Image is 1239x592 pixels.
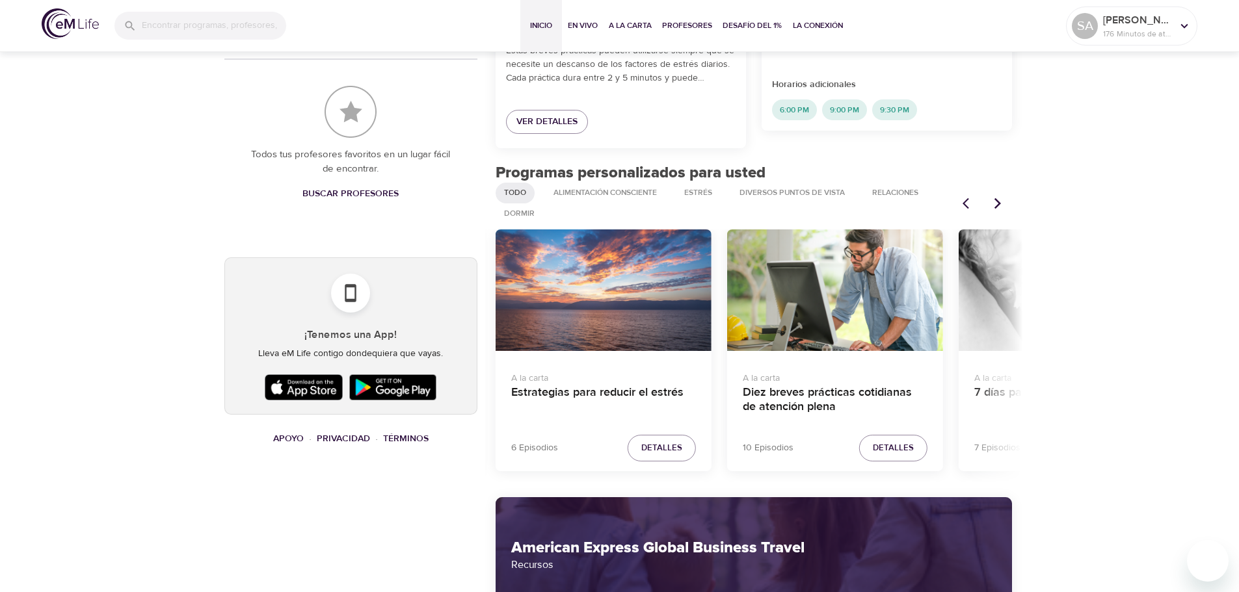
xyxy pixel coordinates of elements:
span: Ver detalles [516,114,578,130]
div: Estrés [676,183,721,203]
button: Artículos siguientes [955,189,983,218]
span: Todo [496,187,534,198]
div: Dormir [496,203,543,224]
span: Desafío del 1% [723,19,782,32]
h5: ¡Tenemos una App! [235,328,466,342]
img: Apple App Store [261,371,346,404]
a: Términos [383,433,429,444]
p: Todos tus profesores favoritos en un lugar fácil de encontrar. [250,148,451,177]
span: Inicio [526,19,557,32]
iframe: Botón para iniciar la ventana de mensajería [1187,540,1229,582]
img: logo [42,8,99,39]
img: Google Play Store [346,371,440,404]
span: Estrés [676,187,720,198]
button: Diez breves prácticas cotidianas de atención plena [727,229,943,351]
span: Relaciones [864,187,926,198]
span: Alimentación consciente [546,187,665,198]
nav: breadcrumb [224,430,477,448]
span: En vivo [567,19,598,32]
p: Horarios adicionales [772,78,1002,92]
span: 9:30 PM [872,105,917,116]
a: Apoyo [273,433,304,444]
div: SA [1072,13,1098,39]
button: 7 días para abrazar la diversidad [959,229,1175,351]
h2: American Express Global Business Travel [511,539,997,558]
div: 9:00 PM [822,99,867,120]
p: Lleva eM Life contigo dondequiera que vayas. [235,347,466,361]
a: Buscar profesores [297,182,404,206]
span: 6:00 PM [772,105,817,116]
button: Detalles [859,435,927,461]
img: Profesores favoritos [325,86,377,138]
div: 9:30 PM [872,99,917,120]
span: Detalles [873,441,914,456]
p: 10 Episodios [743,441,793,455]
span: La Conexión [793,19,843,32]
h4: Estrategias para reducir el estrés [511,385,696,417]
h4: Diez breves prácticas cotidianas de atención plena [743,385,927,417]
li: · [375,430,378,448]
span: 9:00 PM [822,105,867,116]
a: Privacidad [317,433,370,444]
span: Dormir [496,208,542,219]
p: [PERSON_NAME] [1103,12,1172,28]
span: Detalles [641,441,682,456]
div: Alimentación consciente [545,183,665,203]
button: Detalles [628,435,696,461]
button: Estrategias para reducir el estrés [496,229,712,351]
li: · [309,430,312,448]
button: Artículos anteriores [983,189,1012,218]
p: 6 Episodios [511,441,558,455]
div: Todo [496,183,535,203]
p: Recursos [511,557,997,573]
div: Relaciones [864,183,927,203]
p: 176 Minutos de atención [1103,28,1172,40]
h2: Programas personalizados para usted [496,164,1013,183]
div: 6:00 PM [772,99,817,120]
span: A la carta [609,19,652,32]
p: A la carta [511,367,696,385]
p: Estas breves prácticas pueden utilizarse siempre que se necesite un descanso de los factores de e... [506,44,736,85]
a: Ver detalles [506,110,588,134]
span: Diversos puntos de vista [732,187,853,198]
div: Diversos puntos de vista [731,183,853,203]
span: Profesores [662,19,712,32]
p: A la carta [743,367,927,385]
h4: 7 días para abrazar la diversidad [974,385,1159,417]
p: 7 Episodios [974,441,1020,455]
input: Encontrar programas, profesores, etc... [142,12,286,40]
p: A la carta [974,367,1159,385]
span: Buscar profesores [302,186,399,202]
